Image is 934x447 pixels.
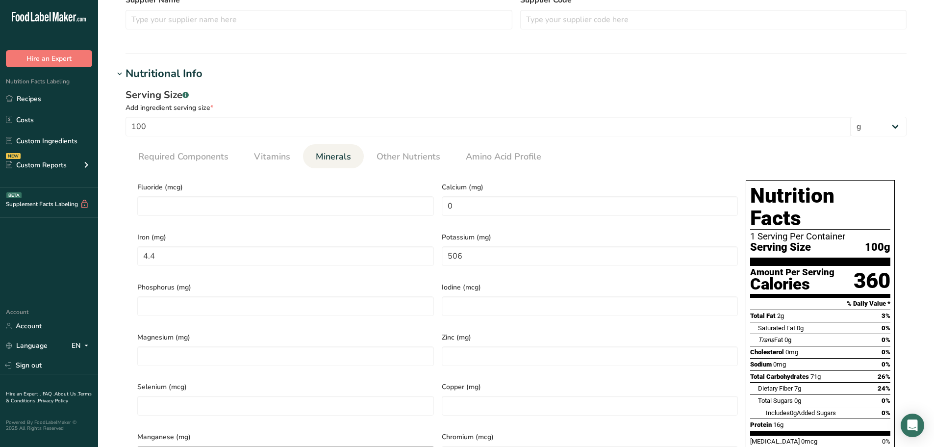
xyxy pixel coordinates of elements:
span: 24% [878,385,890,392]
span: Minerals [316,150,351,163]
span: 0mg [785,348,798,356]
span: 0mg [773,361,786,368]
div: Add ingredient serving size [126,103,907,113]
span: Saturated Fat [758,324,795,332]
span: 26% [878,373,890,380]
span: Manganese (mg) [137,432,434,442]
div: BETA [6,192,22,198]
span: Zinc (mg) [442,332,738,342]
span: Other Nutrients [377,150,440,163]
div: 360 [854,268,890,294]
span: Required Components [138,150,228,163]
div: EN [72,340,92,352]
span: Total Fat [750,312,776,319]
span: Copper (mg) [442,382,738,392]
span: 16g [773,421,783,428]
span: Magnesium (mg) [137,332,434,342]
i: Trans [758,336,774,343]
span: Includes Added Sugars [766,409,836,417]
span: 0% [882,397,890,404]
span: 71g [810,373,821,380]
span: Fluoride (mcg) [137,182,434,192]
span: 0g [797,324,804,332]
span: 0% [882,336,890,343]
span: Dietary Fiber [758,385,793,392]
span: 0g [784,336,791,343]
span: Total Carbohydrates [750,373,809,380]
a: Language [6,337,48,354]
span: Fat [758,336,783,343]
div: NEW [6,153,21,159]
div: Calories [750,277,834,291]
span: 0% [882,438,890,445]
span: 0g [790,409,797,417]
span: [MEDICAL_DATA] [750,438,800,445]
div: Powered By FoodLabelMaker © 2025 All Rights Reserved [6,420,92,431]
span: 0% [882,324,890,332]
input: Type your serving size here [126,117,851,136]
span: Iodine (mcg) [442,282,738,292]
div: 1 Serving Per Container [750,232,890,241]
span: Phosphorus (mg) [137,282,434,292]
span: Calcium (mg) [442,182,738,192]
span: 0mcg [801,438,817,445]
h1: Nutrition Facts [750,184,890,230]
span: 100g [865,241,890,254]
a: Privacy Policy [38,397,68,404]
span: 0% [882,361,890,368]
span: 2g [777,312,784,319]
div: Amount Per Serving [750,268,834,277]
span: 0g [794,397,801,404]
span: Sodium [750,361,772,368]
span: Protein [750,421,772,428]
a: Terms & Conditions . [6,391,92,404]
span: Chromium (mcg) [442,432,738,442]
div: Nutritional Info [126,66,202,82]
section: % Daily Value * [750,298,890,310]
div: Custom Reports [6,160,67,170]
span: Serving Size [750,241,811,254]
a: Hire an Expert . [6,391,41,397]
span: 7g [794,385,801,392]
span: Cholesterol [750,348,784,356]
span: Selenium (mcg) [137,382,434,392]
input: Type your supplier code here [520,10,907,29]
span: 0% [882,348,890,356]
span: Total Sugars [758,397,793,404]
button: Hire an Expert [6,50,92,67]
a: About Us . [54,391,78,397]
input: Type your supplier name here [126,10,512,29]
div: Serving Size [126,88,907,103]
span: Vitamins [254,150,290,163]
span: Potassium (mg) [442,232,738,242]
div: Open Intercom Messenger [901,414,924,437]
span: 0% [882,409,890,417]
a: FAQ . [43,391,54,397]
span: Amino Acid Profile [466,150,541,163]
span: 3% [882,312,890,319]
span: Iron (mg) [137,232,434,242]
